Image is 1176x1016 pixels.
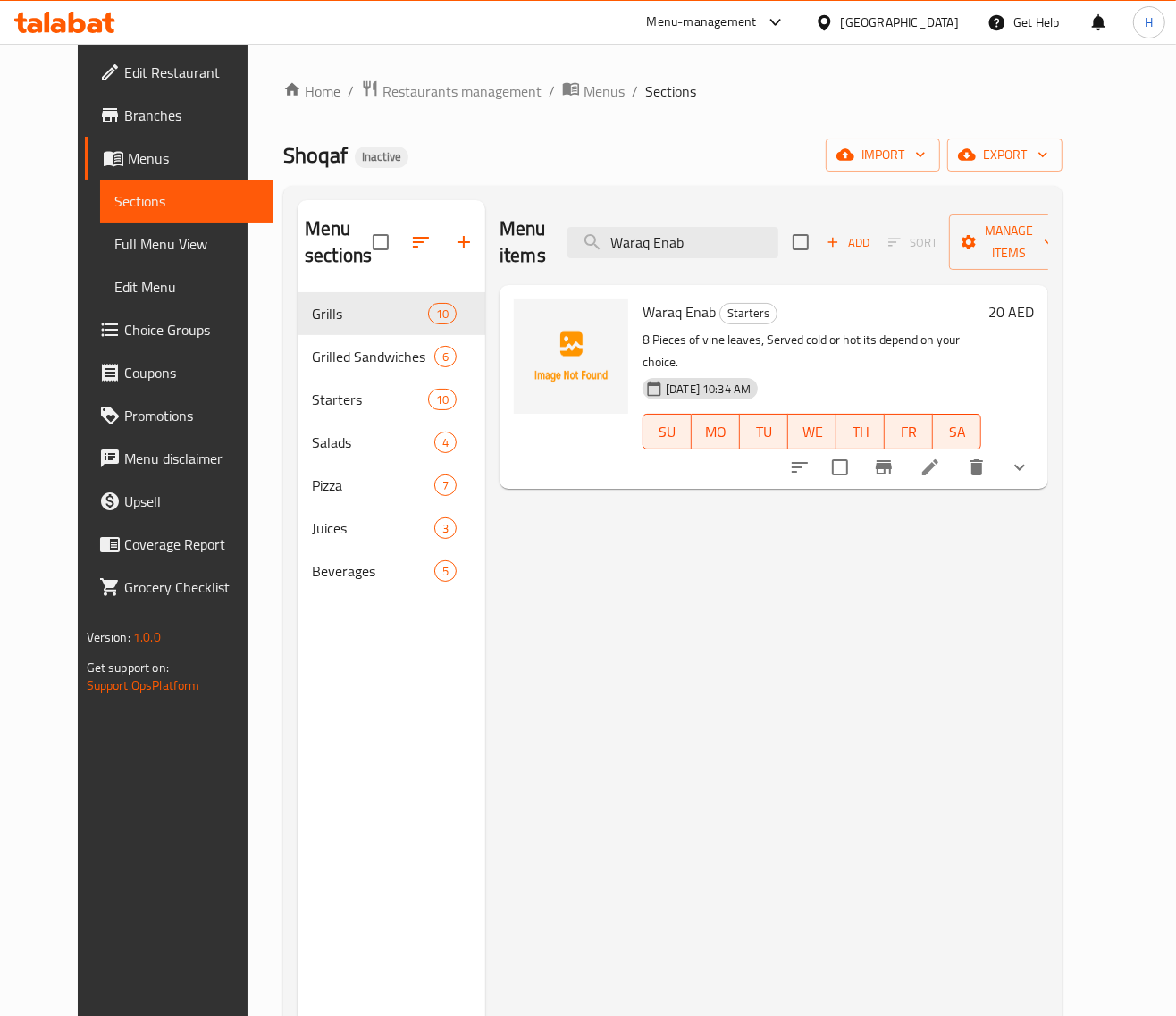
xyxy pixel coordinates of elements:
span: Get support on: [87,656,169,679]
div: Juices3 [298,507,485,550]
div: items [428,389,457,410]
button: Add [819,229,877,256]
span: Sections [645,80,696,102]
span: Menu disclaimer [124,448,260,469]
span: Menus [128,147,260,169]
button: FR [885,414,933,449]
span: Grills [312,303,428,324]
div: Menu-management [647,12,757,33]
span: Edit Menu [114,276,260,298]
span: Manage items [963,220,1054,264]
span: [DATE] 10:34 AM [659,381,758,398]
a: Choice Groups [85,308,274,351]
svg: Show Choices [1009,457,1030,478]
a: Sections [100,180,274,223]
span: SU [651,419,685,445]
span: Choice Groups [124,319,260,340]
div: Grills10 [298,292,485,335]
span: Select section [782,223,819,261]
div: [GEOGRAPHIC_DATA] [841,13,959,32]
a: Edit Menu [100,265,274,308]
div: items [434,432,457,453]
span: Sections [114,190,260,212]
span: Starters [312,389,428,410]
span: Branches [124,105,260,126]
a: Support.OpsPlatform [87,674,200,697]
div: Pizza7 [298,464,485,507]
span: 6 [435,348,456,365]
a: Menus [85,137,274,180]
a: Restaurants management [361,80,542,103]
a: Branches [85,94,274,137]
div: Beverages5 [298,550,485,592]
a: Menu disclaimer [85,437,274,480]
span: 7 [435,477,456,494]
button: TU [740,414,788,449]
div: items [434,346,457,367]
li: / [549,80,555,102]
span: SA [940,419,974,445]
button: import [826,139,940,172]
span: Menus [584,80,625,102]
div: Grilled Sandwiches6 [298,335,485,378]
span: Edit Restaurant [124,62,260,83]
img: Waraq Enab [514,299,628,414]
div: Inactive [355,147,408,168]
span: Full Menu View [114,233,260,255]
h6: 20 AED [988,299,1034,324]
div: Starters10 [298,378,485,421]
span: 5 [435,563,456,580]
span: FR [892,419,926,445]
button: sort-choices [778,446,821,489]
button: MO [692,414,740,449]
button: show more [998,446,1041,489]
div: items [428,303,457,324]
span: H [1145,13,1153,32]
button: Add section [442,221,485,264]
input: search [567,227,778,258]
span: Salads [312,432,434,453]
div: Salads4 [298,421,485,464]
a: Coupons [85,351,274,394]
div: Beverages [312,560,434,582]
div: Juices [312,517,434,539]
nav: breadcrumb [283,80,1063,103]
button: export [947,139,1063,172]
span: import [840,144,926,166]
a: Coverage Report [85,523,274,566]
h2: Menu items [500,215,546,269]
span: Sort sections [399,221,442,264]
a: Edit Restaurant [85,51,274,94]
div: items [434,560,457,582]
span: 10 [429,306,456,323]
a: Full Menu View [100,223,274,265]
span: Restaurants management [382,80,542,102]
span: Grilled Sandwiches [312,346,434,367]
button: SU [643,414,692,449]
a: Upsell [85,480,274,523]
span: 10 [429,391,456,408]
span: Starters [720,303,777,323]
span: Upsell [124,491,260,512]
button: Branch-specific-item [862,446,905,489]
span: Inactive [355,149,408,164]
p: 8 Pieces of vine leaves, Served cold or hot its depend on your choice. [643,329,981,374]
a: Grocery Checklist [85,566,274,609]
span: 3 [435,520,456,537]
h2: Menu sections [305,215,373,269]
button: TH [836,414,885,449]
span: Coverage Report [124,533,260,555]
a: Promotions [85,394,274,437]
span: MO [699,419,733,445]
span: Pizza [312,474,434,496]
span: Select all sections [362,223,399,261]
li: / [348,80,354,102]
button: delete [955,446,998,489]
span: Waraq Enab [643,298,716,325]
span: Select section first [877,229,949,256]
